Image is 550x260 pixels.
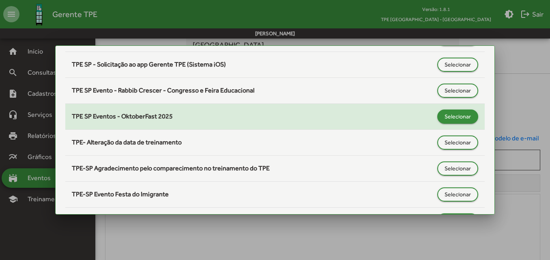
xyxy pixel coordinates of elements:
span: TPE SP Evento - Rabbib Crescer - Congresso e Feira Educacional [72,86,254,94]
span: Selecionar [445,109,471,124]
button: Selecionar [437,110,478,124]
span: Selecionar [445,83,471,98]
span: Selecionar [445,135,471,150]
button: Selecionar [437,187,478,202]
button: Selecionar [437,161,478,176]
span: TPE SP Eventos - OktoberFast 2025 [72,112,173,120]
button: Selecionar [437,213,478,228]
button: Selecionar [437,135,478,150]
span: Selecionar [445,187,471,202]
span: TPE-SP Agradecimento pelo comparecimento no treinamento do TPE [72,164,270,172]
span: TPE- Alteração da data de treinamento [72,138,182,146]
span: Selecionar [445,161,471,176]
span: TPE SP - Solicitação ao app Gerente TPE (Sistema iOS) [72,60,226,68]
span: Selecionar [445,57,471,72]
button: Selecionar [437,84,478,98]
span: TPE-SP Evento Festa do Imigrante [72,190,169,198]
button: Selecionar [437,58,478,72]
